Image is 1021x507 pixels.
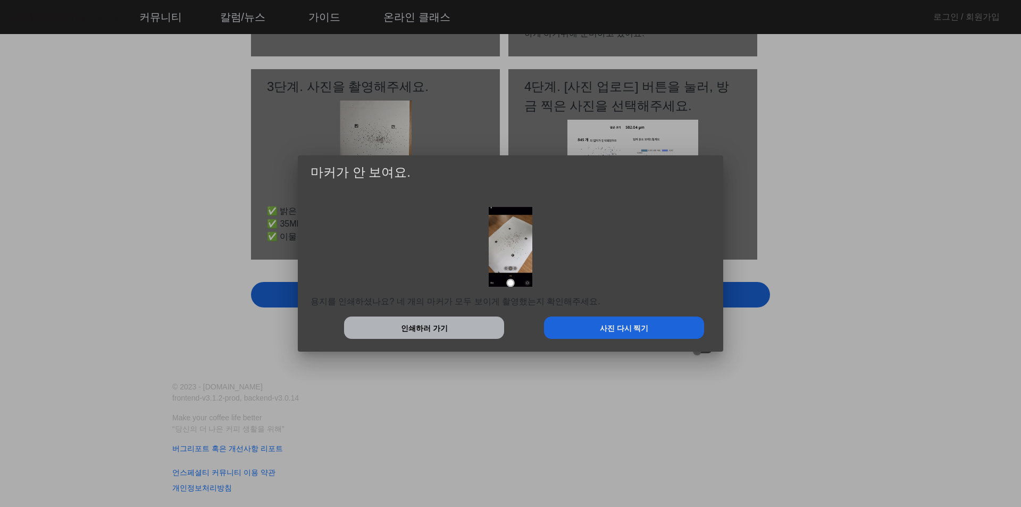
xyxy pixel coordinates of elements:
[164,353,177,362] span: 설정
[137,337,204,364] a: 설정
[600,323,649,334] span: 사진 다시 찍기
[311,295,710,308] p: 용지를 인쇄하셨나요? 네 개의 마커가 모두 보이게 촬영했는지 확인해주세요.
[298,155,723,186] h1: 마커가 안 보여요.
[401,323,448,334] span: 인쇄하러 가기
[34,353,40,362] span: 홈
[97,354,110,362] span: 대화
[70,337,137,364] a: 대화
[3,337,70,364] a: 홈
